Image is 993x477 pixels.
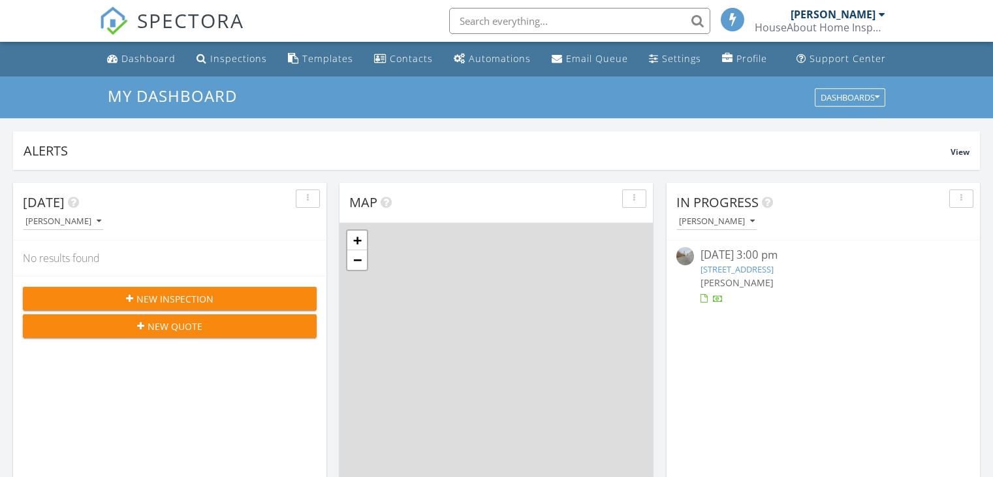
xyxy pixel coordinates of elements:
div: [DATE] 3:00 pm [701,247,945,263]
div: No results found [13,240,326,276]
div: [PERSON_NAME] [25,217,101,226]
span: [PERSON_NAME] [701,276,774,289]
a: Inspections [191,47,272,71]
img: 9353813%2Fcover_photos%2F0P5D8Dz41EQzndkSUuqr%2Fsmall.jpeg [676,247,694,265]
div: Email Queue [566,52,628,65]
button: Dashboards [815,88,885,107]
button: [PERSON_NAME] [23,213,104,231]
a: [DATE] 3:00 pm [STREET_ADDRESS] [PERSON_NAME] [676,247,970,305]
a: Zoom out [347,250,367,270]
a: [STREET_ADDRESS] [701,263,774,275]
span: In Progress [676,193,759,211]
button: [PERSON_NAME] [676,213,757,231]
span: New Quote [148,320,202,333]
a: Company Profile [717,47,772,71]
span: [DATE] [23,193,65,211]
img: The Best Home Inspection Software - Spectora [99,7,128,35]
div: Templates [302,52,353,65]
span: Map [349,193,377,211]
div: Alerts [24,142,951,159]
a: Support Center [791,47,891,71]
span: New Inspection [136,292,213,306]
div: Profile [736,52,767,65]
span: My Dashboard [108,85,237,107]
input: Search everything... [449,8,710,34]
div: Dashboard [121,52,176,65]
div: Support Center [810,52,886,65]
span: View [951,146,969,157]
a: Dashboard [102,47,181,71]
a: Settings [644,47,706,71]
div: [PERSON_NAME] [679,217,755,226]
div: Settings [662,52,701,65]
button: New Inspection [23,287,317,310]
a: SPECTORA [99,18,244,45]
div: Inspections [210,52,267,65]
div: Dashboards [821,93,879,102]
a: Email Queue [546,47,633,71]
div: [PERSON_NAME] [791,8,875,21]
a: Zoom in [347,231,367,250]
div: HouseAbout Home Inspections, LLC [755,21,885,34]
a: Automations (Basic) [449,47,536,71]
div: Automations [469,52,531,65]
a: Contacts [369,47,438,71]
a: Templates [283,47,358,71]
span: SPECTORA [137,7,244,34]
div: Contacts [390,52,433,65]
button: New Quote [23,314,317,338]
